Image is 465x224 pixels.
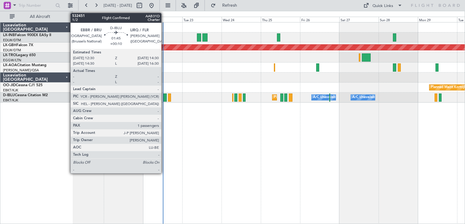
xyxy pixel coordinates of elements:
button: All Aircraft [7,12,66,22]
div: Mon 22 [143,17,182,22]
div: Sun 21 [104,17,143,22]
div: A/C Unavailable [GEOGRAPHIC_DATA]-[GEOGRAPHIC_DATA] [352,93,449,102]
a: EDLW/DTM [3,38,21,42]
span: D-IBLU [3,93,15,97]
div: Fri 26 [300,17,339,22]
span: LX-INB [3,33,15,37]
button: Quick Links [360,1,405,10]
a: D-IBLUCessna Citation M2 [3,93,48,97]
input: Trip Number [19,1,54,10]
a: EGGW/LTN [3,58,21,63]
span: [DATE] - [DATE] [103,3,132,8]
span: LX-TRO [3,53,16,57]
span: Refresh [217,3,243,8]
div: Mon 29 [418,17,457,22]
button: Refresh [208,1,244,10]
a: [PERSON_NAME]/QSA [3,68,39,73]
span: All Aircraft [16,15,64,19]
a: EBKT/KJK [3,98,18,103]
a: LX-AOACitation Mustang [3,63,47,67]
div: Sat 27 [339,17,379,22]
span: OO-JID [3,83,16,87]
a: LX-GBHFalcon 7X [3,43,33,47]
div: Sat 20 [65,17,104,22]
div: Planned Maint Nice ([GEOGRAPHIC_DATA]) [274,93,342,102]
div: [DATE] [74,12,84,17]
a: LX-TROLegacy 650 [3,53,36,57]
span: LX-AOA [3,63,17,67]
div: A/C Unavailable [GEOGRAPHIC_DATA] ([GEOGRAPHIC_DATA] National) [313,93,426,102]
div: Tue 23 [182,17,222,22]
span: LX-GBH [3,43,16,47]
div: Quick Links [372,3,393,9]
div: Sun 28 [379,17,418,22]
a: EBKT/KJK [3,88,18,93]
div: Wed 24 [222,17,261,22]
div: Thu 25 [261,17,300,22]
a: EDLW/DTM [3,48,21,53]
a: LX-INBFalcon 900EX EASy II [3,33,51,37]
a: OO-JIDCessna CJ1 525 [3,83,43,87]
